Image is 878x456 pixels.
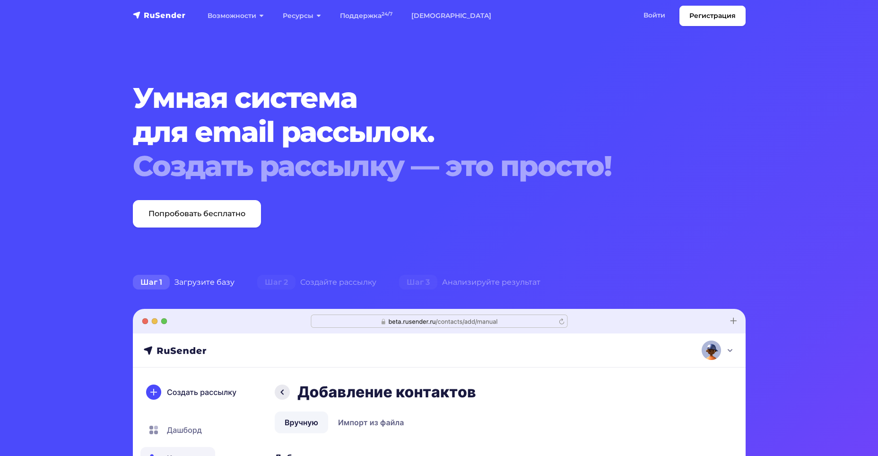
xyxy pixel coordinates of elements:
div: Создайте рассылку [246,273,388,292]
a: [DEMOGRAPHIC_DATA] [402,6,501,26]
span: Шаг 2 [257,275,296,290]
a: Регистрация [679,6,746,26]
span: Шаг 3 [399,275,437,290]
span: Шаг 1 [133,275,170,290]
a: Попробовать бесплатно [133,200,261,228]
a: Поддержка24/7 [330,6,402,26]
h1: Умная система для email рассылок. [133,81,694,183]
a: Войти [634,6,675,25]
div: Анализируйте результат [388,273,552,292]
a: Ресурсы [273,6,330,26]
sup: 24/7 [382,11,392,17]
div: Создать рассылку — это просто! [133,149,694,183]
img: RuSender [133,10,186,20]
div: Загрузите базу [122,273,246,292]
a: Возможности [198,6,273,26]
